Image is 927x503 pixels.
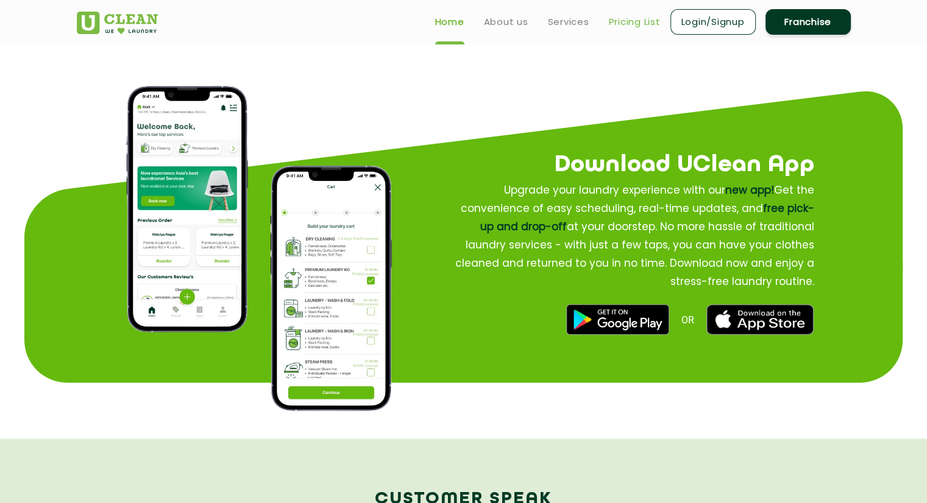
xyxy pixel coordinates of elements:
[725,183,773,197] span: new app!
[706,304,814,335] img: best laundry near me
[480,201,814,234] span: free pick-up and drop-off
[681,314,694,325] span: OR
[270,166,392,411] img: process of how to place order on app
[670,9,756,35] a: Login/Signup
[765,9,851,35] a: Franchise
[548,15,589,29] a: Services
[126,86,248,332] img: app home page
[567,304,669,335] img: best dry cleaners near me
[609,15,661,29] a: Pricing List
[447,181,814,290] p: Upgrade your laundry experience with our Get the convenience of easy scheduling, real-time update...
[484,15,528,29] a: About us
[77,12,158,34] img: UClean Laundry and Dry Cleaning
[407,147,814,183] h2: Download UClean App
[435,15,464,29] a: Home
